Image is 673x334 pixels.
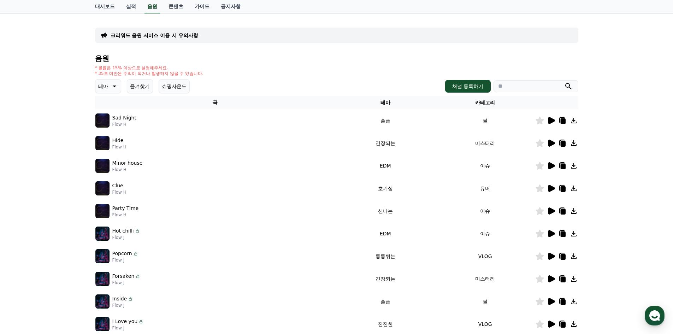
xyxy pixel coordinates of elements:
[2,224,47,242] a: 홈
[112,122,136,127] p: Flow H
[112,205,139,212] p: Party Time
[112,182,123,189] p: Clue
[95,317,110,331] img: music
[112,227,134,235] p: Hot chilli
[112,137,124,144] p: Hide
[22,235,26,240] span: 홈
[95,294,110,309] img: music
[95,249,110,263] img: music
[335,132,435,154] td: 긴장되는
[95,159,110,173] img: music
[112,235,140,240] p: Flow J
[159,79,190,93] button: 쇼핑사운드
[112,144,126,150] p: Flow H
[335,245,435,268] td: 통통튀는
[335,222,435,245] td: EDM
[435,222,535,245] td: 이슈
[335,96,435,109] th: 테마
[95,204,110,218] img: music
[95,272,110,286] img: music
[112,325,144,331] p: Flow J
[47,224,91,242] a: 대화
[91,224,136,242] a: 설정
[95,71,204,76] p: * 35초 미만은 수익이 적거나 발생하지 않을 수 있습니다.
[335,268,435,290] td: 긴장되는
[112,189,126,195] p: Flow H
[112,295,127,303] p: Inside
[109,235,118,240] span: 설정
[335,200,435,222] td: 신나는
[435,200,535,222] td: 이슈
[435,132,535,154] td: 미스터리
[435,245,535,268] td: VLOG
[95,181,110,195] img: music
[435,177,535,200] td: 유머
[435,268,535,290] td: 미스터리
[95,65,204,71] p: * 볼륨은 15% 이상으로 설정해주세요.
[112,159,143,167] p: Minor house
[112,167,143,172] p: Flow H
[127,79,153,93] button: 즐겨찾기
[435,109,535,132] td: 썰
[335,290,435,313] td: 슬픈
[335,154,435,177] td: EDM
[335,109,435,132] td: 슬픈
[112,273,135,280] p: Forsaken
[435,96,535,109] th: 카테고리
[111,32,198,39] a: 크리워드 음원 서비스 이용 시 유의사항
[65,235,73,241] span: 대화
[95,136,110,150] img: music
[112,250,132,257] p: Popcorn
[445,80,490,93] button: 채널 등록하기
[112,212,139,218] p: Flow H
[112,280,141,286] p: Flow J
[435,290,535,313] td: 썰
[95,113,110,128] img: music
[435,154,535,177] td: 이슈
[112,318,138,325] p: I Love you
[95,79,121,93] button: 테마
[335,177,435,200] td: 호기심
[98,81,108,91] p: 테마
[95,96,336,109] th: 곡
[112,257,138,263] p: Flow J
[112,303,134,308] p: Flow J
[112,114,136,122] p: Sad Night
[95,227,110,241] img: music
[95,54,578,62] h4: 음원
